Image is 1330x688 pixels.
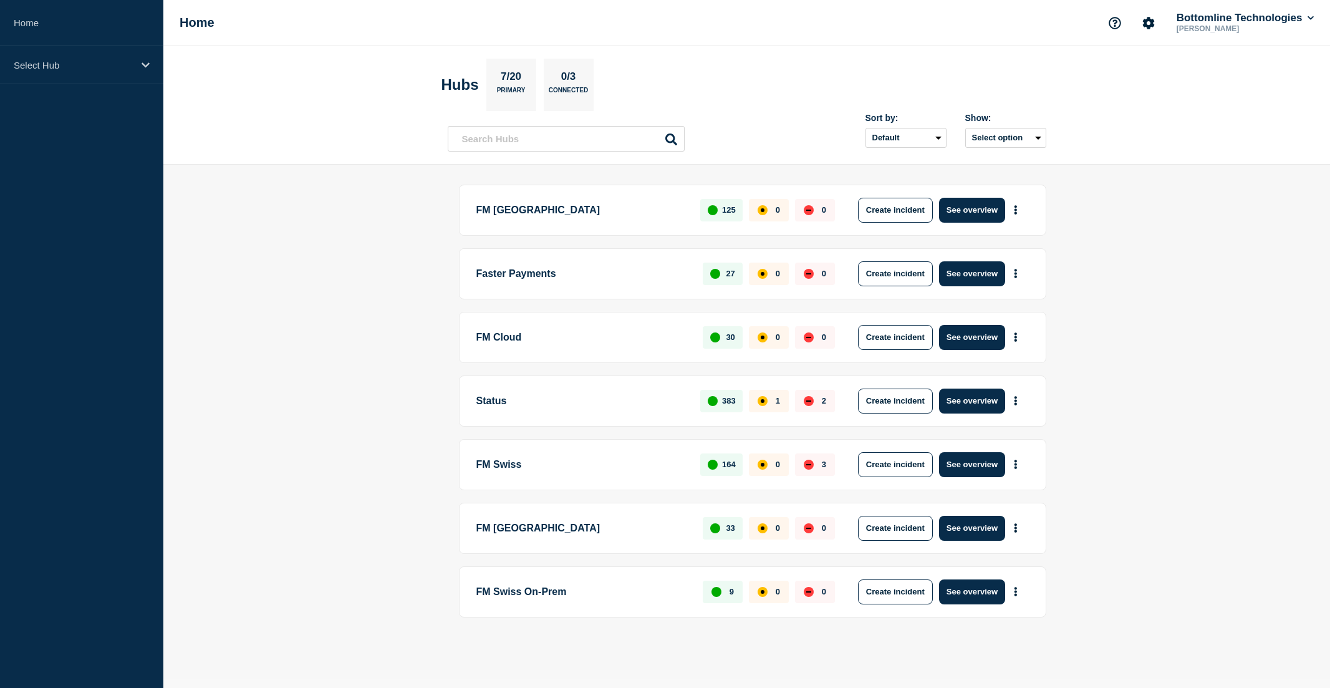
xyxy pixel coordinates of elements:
button: More actions [1008,198,1024,221]
p: FM Cloud [476,325,689,350]
p: 30 [726,332,735,342]
p: 0 [822,587,826,596]
button: Create incident [858,389,933,414]
p: 1 [776,396,780,405]
div: Sort by: [865,113,947,123]
p: 27 [726,269,735,278]
div: down [804,587,814,597]
p: 0 [776,587,780,596]
div: affected [758,205,768,215]
button: More actions [1008,262,1024,285]
button: More actions [1008,516,1024,540]
p: FM [GEOGRAPHIC_DATA] [476,198,687,223]
button: Support [1102,10,1128,36]
p: Select Hub [14,60,133,70]
div: down [804,332,814,342]
p: 164 [722,460,736,469]
div: down [804,460,814,470]
button: See overview [939,579,1005,604]
button: More actions [1008,326,1024,349]
p: 3 [822,460,826,469]
button: More actions [1008,580,1024,603]
div: down [804,523,814,533]
p: 383 [722,396,736,405]
button: Bottomline Technologies [1174,12,1316,24]
select: Sort by [865,128,947,148]
div: Show: [965,113,1046,123]
div: down [804,269,814,279]
p: [PERSON_NAME] [1174,24,1304,33]
div: down [804,396,814,406]
button: Create incident [858,452,933,477]
button: See overview [939,389,1005,414]
p: 0 [776,269,780,278]
p: FM Swiss On-Prem [476,579,689,604]
p: 2 [822,396,826,405]
div: up [710,523,720,533]
button: More actions [1008,389,1024,412]
p: 0 [776,205,780,215]
button: Create incident [858,325,933,350]
p: Status [476,389,687,414]
p: 0 [776,332,780,342]
p: 0/3 [556,70,581,87]
p: Faster Payments [476,261,689,286]
p: 0 [776,460,780,469]
p: 0 [822,269,826,278]
p: 0 [822,523,826,533]
div: affected [758,269,768,279]
button: Create incident [858,261,933,286]
p: Primary [497,87,526,100]
h1: Home [180,16,214,30]
button: Create incident [858,198,933,223]
button: See overview [939,516,1005,541]
button: See overview [939,325,1005,350]
div: up [711,587,721,597]
p: 125 [722,205,736,215]
button: See overview [939,452,1005,477]
div: affected [758,523,768,533]
p: 0 [776,523,780,533]
button: Account settings [1135,10,1162,36]
div: up [708,396,718,406]
div: affected [758,460,768,470]
div: up [708,205,718,215]
p: 0 [822,205,826,215]
p: 0 [822,332,826,342]
p: 9 [730,587,734,596]
div: affected [758,332,768,342]
div: affected [758,587,768,597]
button: Create incident [858,579,933,604]
h2: Hubs [441,76,479,94]
p: 7/20 [496,70,526,87]
div: up [710,269,720,279]
p: Connected [549,87,588,100]
input: Search Hubs [448,126,685,152]
button: See overview [939,198,1005,223]
button: More actions [1008,453,1024,476]
p: FM [GEOGRAPHIC_DATA] [476,516,689,541]
button: See overview [939,261,1005,286]
p: FM Swiss [476,452,687,477]
p: 33 [726,523,735,533]
div: up [708,460,718,470]
div: affected [758,396,768,406]
button: Create incident [858,516,933,541]
div: up [710,332,720,342]
div: down [804,205,814,215]
button: Select option [965,128,1046,148]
